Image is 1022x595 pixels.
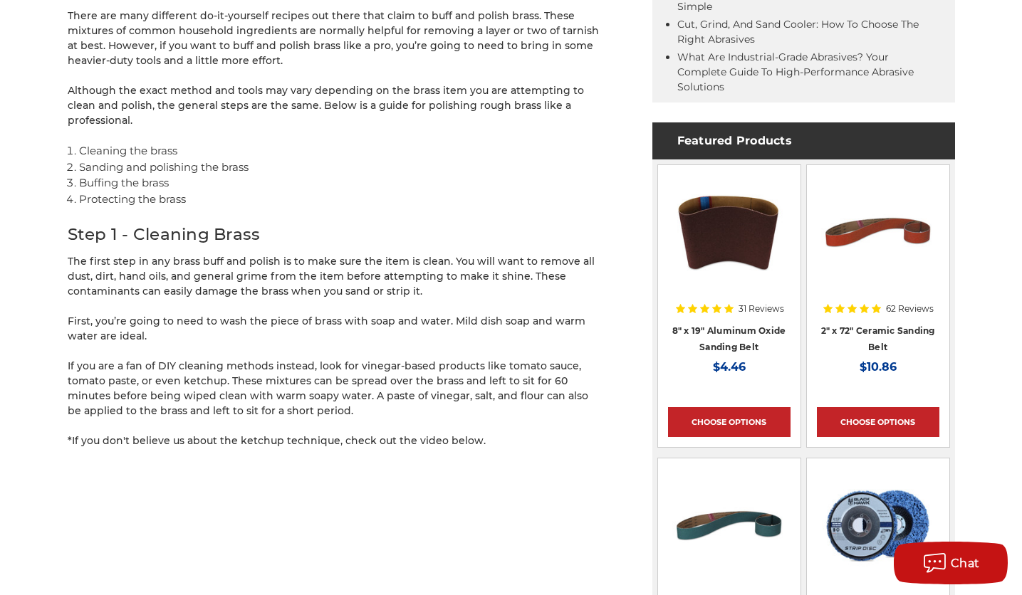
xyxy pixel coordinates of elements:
[821,175,935,289] img: 2" x 72" Ceramic Pipe Sanding Belt
[672,325,786,352] a: 8" x 19" Aluminum Oxide Sanding Belt
[668,468,791,591] a: 2" x 36" Zirconia Pipe Sanding Belt
[79,175,602,191] li: Buffing the brass
[894,542,1008,584] button: Chat
[860,360,897,374] span: $10.86
[817,407,939,437] a: Choose Options
[739,305,784,313] span: 31 Reviews
[817,468,939,591] a: 4-1/2" x 7/8" Easy Strip and Clean Disc
[68,314,602,344] p: First, you’re going to need to wash the piece of brass with soap and water. Mild dish soap and wa...
[886,305,934,313] span: 62 Reviews
[677,51,914,93] a: What Are Industrial-Grade Abrasives? Your Complete Guide to High-Performance Abrasive Solutions
[672,468,786,582] img: 2" x 36" Zirconia Pipe Sanding Belt
[68,254,602,299] p: The first step in any brass buff and polish is to make sure the item is clean. You will want to r...
[79,159,602,176] li: Sanding and polishing the brass
[68,83,602,128] p: Although the exact method and tools may vary depending on the brass item you are attempting to cl...
[68,9,602,68] p: There are many different do-it-yourself recipes out there that claim to buff and polish brass. Th...
[817,175,939,297] a: 2" x 72" Ceramic Pipe Sanding Belt
[68,433,602,448] p: *If you don't believe us about the ketchup technique, check out the video below.
[817,468,939,582] img: 4-1/2" x 7/8" Easy Strip and Clean Disc
[668,407,791,437] a: Choose Options
[821,325,935,352] a: 2" x 72" Ceramic Sanding Belt
[79,191,602,208] li: Protecting the brass
[951,557,980,570] span: Chat
[79,143,602,159] li: Cleaning the brass
[668,175,791,297] a: aluminum oxide 8x19 sanding belt
[652,122,955,159] h4: Featured Products
[68,222,602,247] h2: Step 1 - Cleaning Brass
[677,18,919,46] a: Cut, Grind, and Sand Cooler: How to Choose the Right Abrasives
[713,360,746,374] span: $4.46
[68,359,602,418] p: If you are a fan of DIY cleaning methods instead, look for vinegar-based products like tomato sau...
[672,175,786,289] img: aluminum oxide 8x19 sanding belt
